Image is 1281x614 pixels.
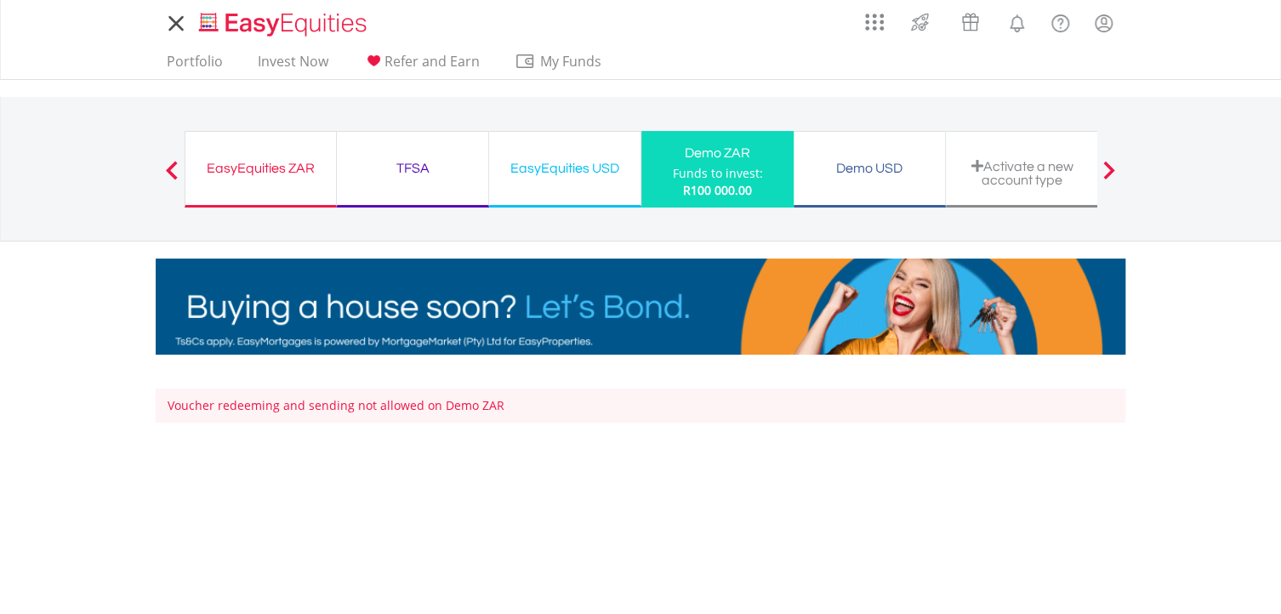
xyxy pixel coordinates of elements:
div: Demo ZAR [652,141,783,165]
img: thrive-v2.svg [906,9,934,36]
a: Invest Now [251,53,335,79]
img: EasyMortage Promotion Banner [156,259,1125,355]
img: vouchers-v2.svg [956,9,984,36]
img: EasyEquities_Logo.png [196,10,373,38]
a: AppsGrid [854,4,895,31]
a: Portfolio [160,53,230,79]
a: Refer and Earn [356,53,487,79]
span: R100 000.00 [683,182,752,198]
span: My Funds [515,50,626,72]
a: Notifications [995,4,1039,38]
div: Demo USD [804,156,935,180]
a: Home page [192,4,373,38]
img: grid-menu-icon.svg [865,13,884,31]
span: Refer and Earn [384,52,480,71]
div: TFSA [347,156,478,180]
div: EasyEquities USD [499,156,630,180]
a: My Profile [1082,4,1125,42]
div: Funds to invest: [673,165,763,182]
div: Voucher redeeming and sending not allowed on Demo ZAR [156,389,1125,423]
div: Activate a new account type [956,159,1087,187]
div: EasyEquities ZAR [196,156,326,180]
a: FAQ's and Support [1039,4,1082,38]
a: Vouchers [945,4,995,36]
